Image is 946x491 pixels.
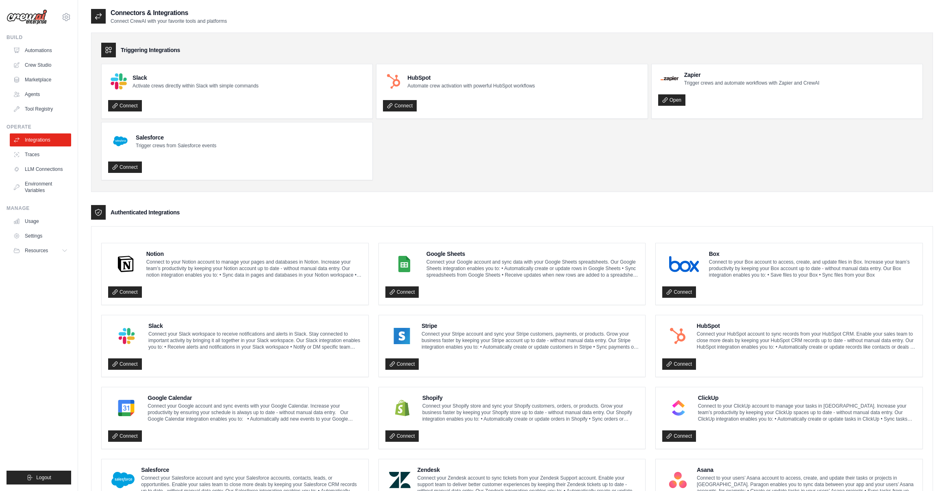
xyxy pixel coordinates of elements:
[422,331,639,350] p: Connect your Stripe account and sync your Stripe customers, payments, or products. Grow your busi...
[709,259,916,278] p: Connect to your Box account to access, create, and update files in Box. Increase your team’s prod...
[661,76,679,81] img: Zapier Logo
[10,177,71,197] a: Environment Variables
[385,286,419,298] a: Connect
[709,250,916,258] h4: Box
[36,474,51,481] span: Logout
[111,472,135,488] img: Salesforce Logo
[662,286,696,298] a: Connect
[665,472,691,488] img: Asana Logo
[10,215,71,228] a: Usage
[665,328,691,344] img: HubSpot Logo
[388,400,417,416] img: Shopify Logo
[658,94,685,106] a: Open
[111,73,127,89] img: Slack Logo
[111,208,180,216] h3: Authenticated Integrations
[698,394,916,402] h4: ClickUp
[146,250,362,258] h4: Notion
[111,131,130,151] img: Salesforce Logo
[662,430,696,442] a: Connect
[388,256,421,272] img: Google Sheets Logo
[108,161,142,173] a: Connect
[148,322,362,330] h4: Slack
[662,358,696,370] a: Connect
[111,328,143,344] img: Slack Logo
[684,80,820,86] p: Trigger crews and automate workflows with Zapier and CrewAI
[697,331,916,350] p: Connect your HubSpot account to sync records from your HubSpot CRM. Enable your sales team to clo...
[426,250,639,258] h4: Google Sheets
[108,100,142,111] a: Connect
[665,256,703,272] img: Box Logo
[422,322,639,330] h4: Stripe
[385,73,402,89] img: HubSpot Logo
[426,259,639,278] p: Connect your Google account and sync data with your Google Sheets spreadsheets. Our Google Sheets...
[111,18,227,24] p: Connect CrewAI with your favorite tools and platforms
[385,430,419,442] a: Connect
[10,59,71,72] a: Crew Studio
[407,83,535,89] p: Automate crew activation with powerful HubSpot workflows
[141,466,361,474] h4: Salesforce
[10,88,71,101] a: Agents
[108,430,142,442] a: Connect
[133,74,259,82] h4: Slack
[10,73,71,86] a: Marketplace
[697,466,916,474] h4: Asana
[684,71,820,79] h4: Zapier
[136,133,216,142] h4: Salesforce
[665,400,692,416] img: ClickUp Logo
[10,44,71,57] a: Automations
[407,74,535,82] h4: HubSpot
[10,133,71,146] a: Integrations
[136,142,216,149] p: Trigger crews from Salesforce events
[121,46,180,54] h3: Triggering Integrations
[388,472,412,488] img: Zendesk Logo
[133,83,259,89] p: Activate crews directly within Slack with simple commands
[698,403,916,422] p: Connect to your ClickUp account to manage your tasks in [GEOGRAPHIC_DATA]. Increase your team’s p...
[10,163,71,176] a: LLM Connections
[10,229,71,242] a: Settings
[385,358,419,370] a: Connect
[7,471,71,484] button: Logout
[148,394,361,402] h4: Google Calendar
[422,394,639,402] h4: Shopify
[7,34,71,41] div: Build
[7,205,71,212] div: Manage
[10,244,71,257] button: Resources
[7,124,71,130] div: Operate
[111,8,227,18] h2: Connectors & Integrations
[148,331,362,350] p: Connect your Slack workspace to receive notifications and alerts in Slack. Stay connected to impo...
[697,322,916,330] h4: HubSpot
[146,259,362,278] p: Connect to your Notion account to manage your pages and databases in Notion. Increase your team’s...
[7,9,47,25] img: Logo
[25,247,48,254] span: Resources
[111,256,141,272] img: Notion Logo
[108,358,142,370] a: Connect
[111,400,142,416] img: Google Calendar Logo
[108,286,142,298] a: Connect
[422,403,639,422] p: Connect your Shopify store and sync your Shopify customers, orders, or products. Grow your busine...
[388,328,416,344] img: Stripe Logo
[10,148,71,161] a: Traces
[418,466,639,474] h4: Zendesk
[10,103,71,116] a: Tool Registry
[148,403,361,422] p: Connect your Google account and sync events with your Google Calendar. Increase your productivity...
[383,100,417,111] a: Connect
